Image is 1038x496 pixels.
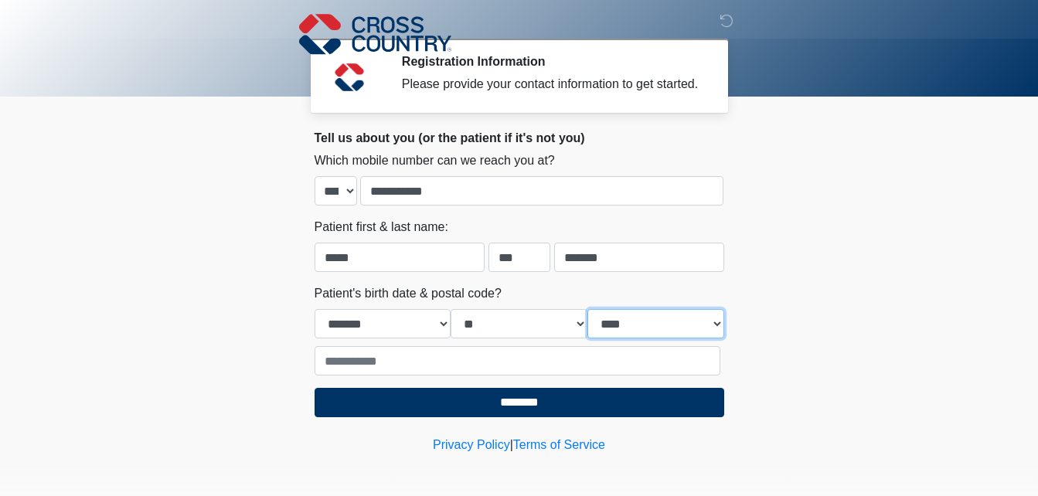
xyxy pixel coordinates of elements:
label: Patient's birth date & postal code? [315,284,502,303]
img: Agent Avatar [326,54,373,100]
h2: Tell us about you (or the patient if it's not you) [315,131,724,145]
label: Patient first & last name: [315,218,448,236]
label: Which mobile number can we reach you at? [315,151,555,170]
a: Terms of Service [513,438,605,451]
a: Privacy Policy [433,438,510,451]
img: Cross Country Logo [299,12,452,56]
a: | [510,438,513,451]
div: Please provide your contact information to get started. [402,75,701,93]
